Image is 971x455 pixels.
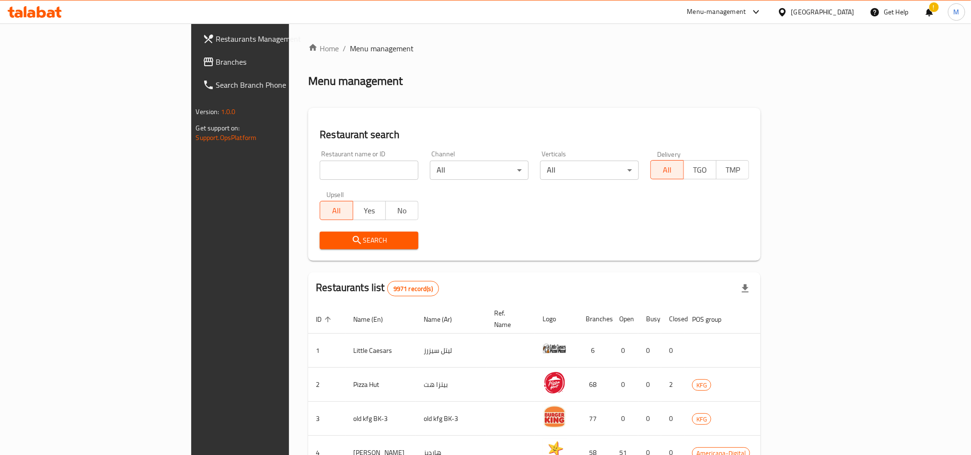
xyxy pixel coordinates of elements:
span: ID [316,314,334,325]
td: 0 [638,368,661,402]
td: 0 [612,334,638,368]
label: Delivery [657,151,681,157]
span: Restaurants Management [216,33,346,45]
button: Yes [353,201,386,220]
h2: Restaurant search [320,128,749,142]
div: [GEOGRAPHIC_DATA] [791,7,855,17]
td: 0 [638,334,661,368]
span: KFG [693,380,711,391]
td: ليتل سيزرز [416,334,486,368]
td: old kfg BK-3 [416,402,486,436]
td: 6 [578,334,612,368]
img: old kfg BK-3 [543,405,566,429]
span: Get support on: [196,122,240,134]
td: 68 [578,368,612,402]
button: No [385,201,418,220]
th: Branches [578,304,612,334]
span: Search Branch Phone [216,79,346,91]
span: Menu management [350,43,414,54]
span: TMP [720,163,745,177]
td: 77 [578,402,612,436]
div: Total records count [387,281,439,296]
span: Name (Ar) [424,314,464,325]
span: Ref. Name [494,307,523,330]
span: Version: [196,105,220,118]
td: old kfg BK-3 [346,402,416,436]
div: Export file [734,277,757,300]
td: 0 [661,402,684,436]
span: M [954,7,959,17]
h2: Menu management [308,73,403,89]
span: Branches [216,56,346,68]
h2: Restaurants list [316,280,439,296]
img: Pizza Hut [543,371,566,395]
td: 0 [612,368,638,402]
td: 0 [612,402,638,436]
th: Busy [638,304,661,334]
td: 0 [638,402,661,436]
span: No [390,204,415,218]
span: POS group [692,314,734,325]
button: All [320,201,353,220]
button: TMP [716,160,749,179]
a: Search Branch Phone [195,73,353,96]
a: Support.OpsPlatform [196,131,257,144]
td: Pizza Hut [346,368,416,402]
img: Little Caesars [543,337,566,361]
a: Restaurants Management [195,27,353,50]
div: All [540,161,639,180]
button: Search [320,232,418,249]
span: All [655,163,680,177]
span: Yes [357,204,382,218]
th: Closed [661,304,684,334]
div: Menu-management [687,6,746,18]
a: Branches [195,50,353,73]
td: 2 [661,368,684,402]
button: TGO [683,160,717,179]
nav: breadcrumb [308,43,761,54]
td: 0 [661,334,684,368]
span: 1.0.0 [221,105,236,118]
td: Little Caesars [346,334,416,368]
input: Search for restaurant name or ID.. [320,161,418,180]
span: 9971 record(s) [388,284,439,293]
span: Search [327,234,411,246]
label: Upsell [326,191,344,198]
span: All [324,204,349,218]
div: All [430,161,529,180]
th: Open [612,304,638,334]
span: TGO [688,163,713,177]
span: Name (En) [353,314,395,325]
th: Logo [535,304,578,334]
td: بيتزا هت [416,368,486,402]
span: KFG [693,414,711,425]
button: All [650,160,683,179]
